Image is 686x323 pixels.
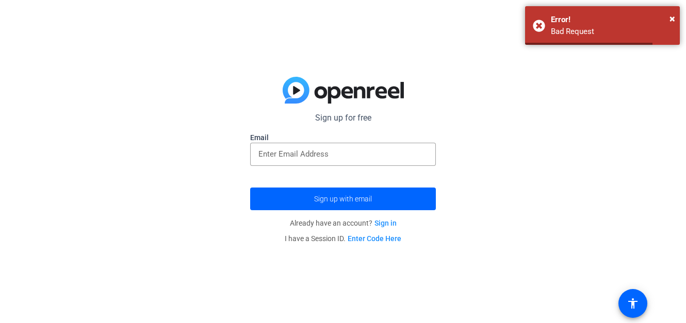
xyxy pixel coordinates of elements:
[374,219,397,227] a: Sign in
[250,112,436,124] p: Sign up for free
[258,148,428,160] input: Enter Email Address
[669,12,675,25] span: ×
[669,11,675,26] button: Close
[285,234,401,243] span: I have a Session ID.
[283,77,404,104] img: blue-gradient.svg
[250,188,436,210] button: Sign up with email
[551,26,672,38] div: Bad Request
[627,297,639,310] mat-icon: accessibility
[551,14,672,26] div: Error!
[290,219,397,227] span: Already have an account?
[348,234,401,243] a: Enter Code Here
[250,132,436,143] label: Email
